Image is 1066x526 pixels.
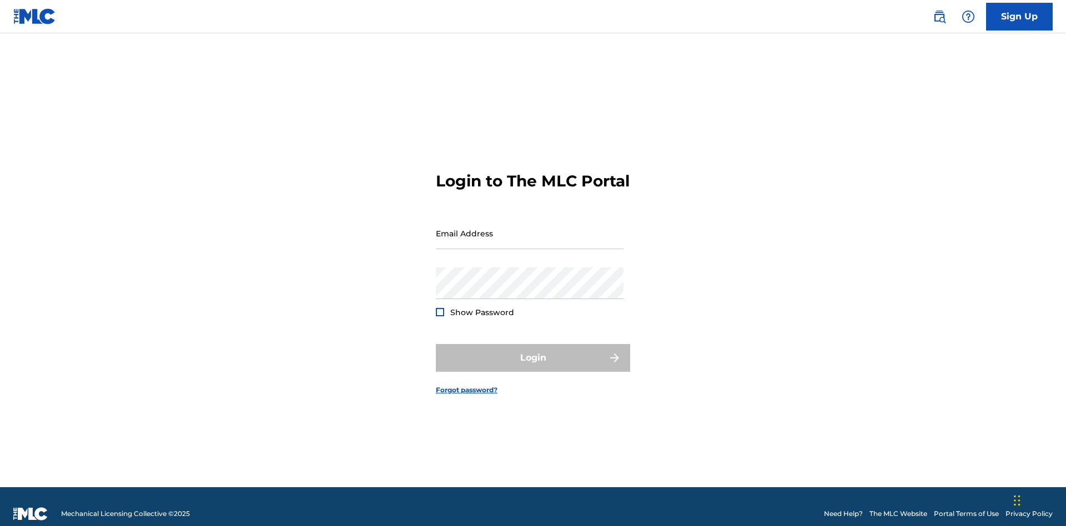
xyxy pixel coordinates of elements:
[933,10,946,23] img: search
[436,171,630,191] h3: Login to The MLC Portal
[934,509,999,519] a: Portal Terms of Use
[1005,509,1053,519] a: Privacy Policy
[928,6,951,28] a: Public Search
[436,385,497,395] a: Forgot password?
[957,6,979,28] div: Help
[962,10,975,23] img: help
[986,3,1053,31] a: Sign Up
[1014,484,1020,517] div: Drag
[13,8,56,24] img: MLC Logo
[13,507,48,520] img: logo
[450,307,514,317] span: Show Password
[61,509,190,519] span: Mechanical Licensing Collective © 2025
[1010,473,1066,526] iframe: Chat Widget
[869,509,927,519] a: The MLC Website
[824,509,863,519] a: Need Help?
